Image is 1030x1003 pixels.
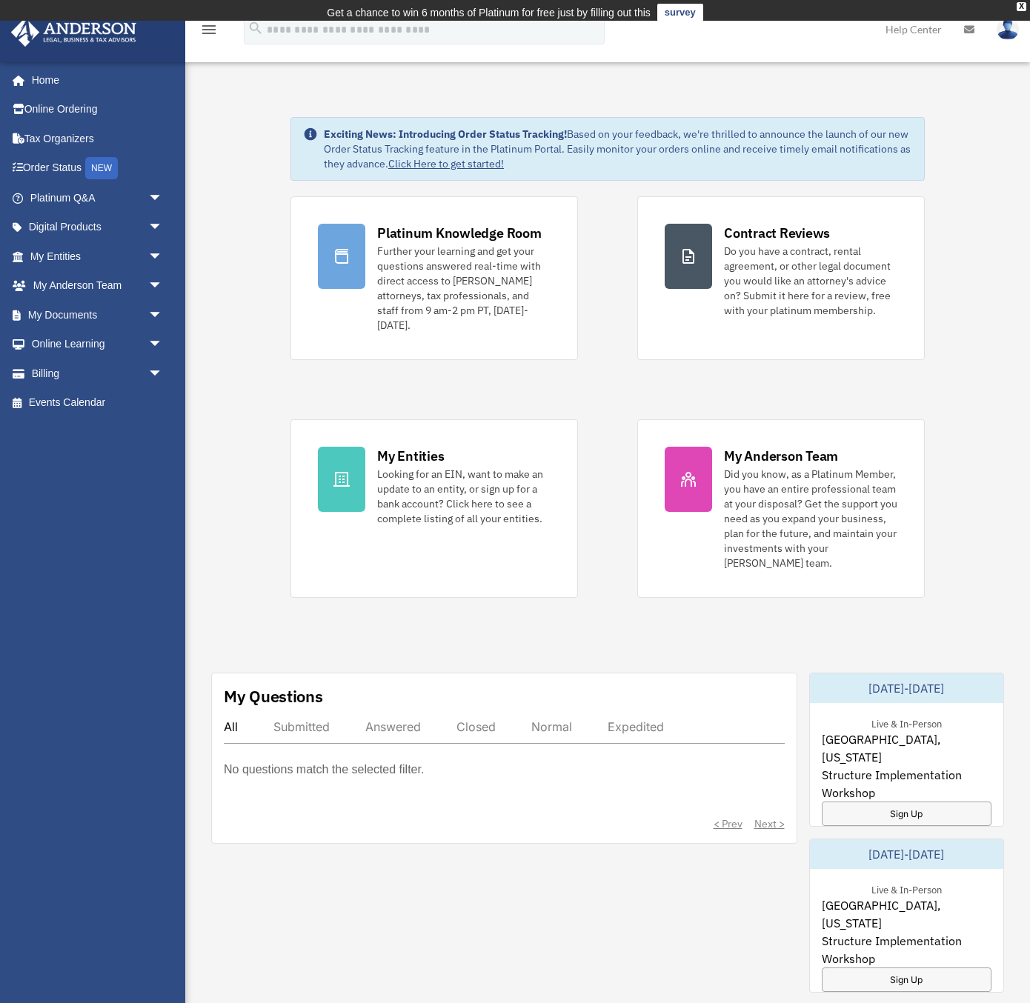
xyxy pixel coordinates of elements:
span: arrow_drop_down [148,183,178,213]
a: Platinum Knowledge Room Further your learning and get your questions answered real-time with dire... [290,196,578,360]
a: My Anderson Team Did you know, as a Platinum Member, you have an entire professional team at your... [637,419,925,598]
div: My Anderson Team [724,447,838,465]
div: Do you have a contract, rental agreement, or other legal document you would like an attorney's ad... [724,244,897,318]
a: Online Learningarrow_drop_down [10,330,185,359]
span: [GEOGRAPHIC_DATA], [US_STATE] [822,896,992,932]
a: Billingarrow_drop_down [10,359,185,388]
div: NEW [85,157,118,179]
span: arrow_drop_down [148,359,178,389]
a: Digital Productsarrow_drop_down [10,213,185,242]
div: Normal [531,719,572,734]
div: Answered [365,719,421,734]
img: Anderson Advisors Platinum Portal [7,18,141,47]
a: Sign Up [822,967,992,992]
a: menu [200,26,218,39]
div: [DATE]-[DATE] [810,673,1004,703]
i: search [247,20,264,36]
a: Home [10,65,178,95]
div: close [1017,2,1026,11]
a: My Anderson Teamarrow_drop_down [10,271,185,301]
div: All [224,719,238,734]
a: Tax Organizers [10,124,185,153]
a: My Entities Looking for an EIN, want to make an update to an entity, or sign up for a bank accoun... [290,419,578,598]
div: Based on your feedback, we're thrilled to announce the launch of our new Order Status Tracking fe... [324,127,912,171]
span: [GEOGRAPHIC_DATA], [US_STATE] [822,730,992,766]
a: Order StatusNEW [10,153,185,184]
img: User Pic [997,19,1019,40]
span: arrow_drop_down [148,213,178,243]
span: arrow_drop_down [148,241,178,272]
div: Looking for an EIN, want to make an update to an entity, or sign up for a bank account? Click her... [377,467,551,526]
div: Live & In-Person [860,715,954,730]
a: Contract Reviews Do you have a contract, rental agreement, or other legal document you would like... [637,196,925,360]
div: Expedited [608,719,664,734]
div: My Questions [224,685,323,707]
a: survey [657,4,703,21]
div: Submitted [273,719,330,734]
span: Structure Implementation Workshop [822,766,992,802]
strong: Exciting News: Introducing Order Status Tracking! [324,127,567,141]
div: Live & In-Person [860,881,954,896]
span: arrow_drop_down [148,271,178,301]
a: Platinum Q&Aarrow_drop_down [10,183,185,213]
span: arrow_drop_down [148,300,178,330]
span: Structure Implementation Workshop [822,932,992,967]
a: My Documentsarrow_drop_down [10,300,185,330]
span: arrow_drop_down [148,330,178,360]
a: Click Here to get started! [388,157,504,170]
div: Platinum Knowledge Room [377,224,542,242]
div: Get a chance to win 6 months of Platinum for free just by filling out this [327,4,651,21]
p: No questions match the selected filter. [224,759,424,780]
div: Further your learning and get your questions answered real-time with direct access to [PERSON_NAM... [377,244,551,333]
div: Closed [456,719,496,734]
i: menu [200,21,218,39]
div: [DATE]-[DATE] [810,839,1004,869]
div: Contract Reviews [724,224,830,242]
a: My Entitiesarrow_drop_down [10,241,185,271]
a: Sign Up [822,802,992,826]
a: Online Ordering [10,95,185,124]
a: Events Calendar [10,388,185,418]
div: Did you know, as a Platinum Member, you have an entire professional team at your disposal? Get th... [724,467,897,570]
div: My Entities [377,447,444,465]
